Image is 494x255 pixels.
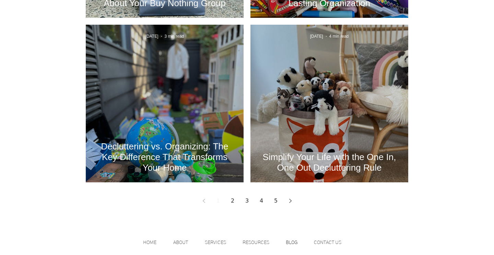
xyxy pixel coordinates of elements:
[284,195,296,207] a: Next page
[140,238,170,248] a: HOME
[261,151,398,173] a: Simplify Your Life with the One In, One Out Decluttering Rule
[212,195,224,207] button: Page 1
[145,34,158,39] span: Aug 8, 2024
[310,238,345,248] p: CONTACT US
[140,238,354,248] nav: Site
[310,34,323,39] span: Jun 12, 2024
[170,238,191,248] p: ABOUT
[239,238,273,248] p: RESOURCES
[282,238,310,248] a: BLOG
[165,34,184,39] span: 3 min read
[198,195,210,207] button: Previous page
[226,195,239,207] a: Page 2
[96,141,233,173] a: Decluttering vs. Organizing: The Key Difference That Transforms Your Home
[201,238,239,248] a: SERVICES
[270,195,282,207] a: Page 5
[329,34,349,39] span: 4 min read
[140,238,160,248] p: HOME
[239,238,282,248] a: RESOURCES
[201,238,230,248] p: SERVICES
[170,238,201,248] a: ABOUT
[282,238,301,248] p: BLOG
[241,195,253,207] a: Page 3
[310,238,354,248] a: CONTACT US
[255,195,268,207] a: Page 4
